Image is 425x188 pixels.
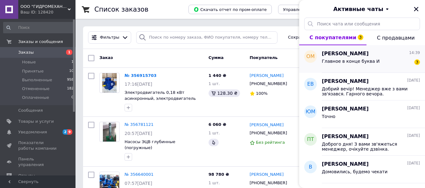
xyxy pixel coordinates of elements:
span: Без рейтинга [256,140,285,145]
span: Товары и услуги [18,119,54,124]
span: 10 [69,68,74,74]
img: Фото товару [102,73,117,93]
button: С продавцами [366,30,425,45]
a: [PERSON_NAME] [250,73,284,79]
a: № 356915703 [125,73,157,78]
button: ОМ[PERSON_NAME]14:39Главное в конце буква И3 [299,45,425,73]
span: 1 440 ₴ [209,73,226,78]
div: [PHONE_NUMBER] [249,129,288,137]
span: 3 [358,35,363,40]
a: Насосы ЭЦВ глубинные (погружные) [125,139,175,150]
span: Заказы [18,50,34,55]
button: ЮМ[PERSON_NAME][DATE]Точно [299,100,425,128]
span: Заказ [99,55,113,60]
a: № 356640001 [125,172,154,177]
button: Активные чаты [317,5,407,13]
span: Отмененные [22,86,49,92]
span: Сообщения [18,108,43,113]
span: 17:16[DATE] [125,82,152,87]
a: Фото товару [99,122,120,142]
span: Показатели работы компании [18,140,58,151]
span: Активные чаты [333,5,383,13]
span: [PERSON_NAME] [322,50,369,57]
span: Покупатель [250,55,278,60]
span: Оплаченные [22,95,49,100]
span: [PERSON_NAME] [322,161,369,168]
span: С продавцами [377,35,415,41]
button: Закрыть [412,5,420,13]
button: Скачать отчет по пром-оплате [188,5,272,14]
span: [PERSON_NAME] [322,133,369,140]
span: 3 [414,59,420,65]
div: Ваш ID: 128420 [20,9,75,15]
h1: Список заказов [94,6,148,13]
span: Отзывы [18,173,35,179]
span: Выполненные [22,77,52,83]
span: 1 шт. [209,81,220,86]
input: Поиск чата или сообщения [304,18,420,30]
span: С покупателями [310,35,356,40]
button: ЕВ[PERSON_NAME][DATE]Добрий вечір! Менеджер вже з вами зв'язався. Гарного вечора. [299,73,425,100]
a: Электродвигатель 0,18 кВт асинхронный, электродвигатель АИР 56 А2 0,18 кВт 3000 об/мин [125,90,196,106]
span: 182 [67,86,74,92]
span: Сохраненные фильтры: [288,35,339,40]
a: [PERSON_NAME] [250,172,284,178]
span: [PERSON_NAME] [322,78,369,85]
span: Фильтры [100,35,120,40]
span: Сумма [209,55,224,60]
span: 9 [67,129,72,135]
span: 1 [71,59,74,65]
span: Уведомления [18,129,47,135]
img: Фото товару [103,122,116,142]
span: 6 060 ₴ [209,122,226,127]
span: ЮМ [305,108,315,115]
span: ООО "ГИДРОМЕХАНИКА" [20,4,68,9]
span: 14:39 [409,50,420,56]
span: Принятые [22,68,44,74]
span: Добрий вечір! Менеджер вже з вами зв'язався. Гарного вечора. [322,86,411,96]
span: 1 [66,50,72,55]
div: [PHONE_NUMBER] [249,179,288,187]
a: [PERSON_NAME] [250,122,284,128]
span: Домовились, будемо чекати [322,169,388,174]
button: В[PERSON_NAME][DATE]Домовились, будемо чекати [299,156,425,183]
span: Главное в конце буква И [322,59,380,64]
span: 100% [256,91,268,96]
span: Точно [322,114,335,119]
span: ОМ [306,53,315,60]
input: Поиск по номеру заказа, ФИО покупателя, номеру телефона, Email, номеру накладной [136,31,277,44]
span: Доброго дня! З вами зв'яжеться менеджер, очікуйте дзвінка. [322,142,411,152]
a: Фото товару [99,73,120,93]
span: 1 шт. [209,131,220,135]
span: Новые [22,59,36,65]
button: Управление статусами [278,5,338,14]
span: ЕВ [307,81,314,88]
div: [PHONE_NUMBER] [249,80,288,88]
span: 07:57[DATE] [125,181,152,186]
a: № 356781121 [125,122,154,127]
span: Управление статусами [283,7,333,12]
span: Панель управления [18,156,58,168]
div: 128.30 ₴ [209,89,240,97]
span: В [309,164,312,171]
span: 1 шт. [209,180,220,185]
span: [PERSON_NAME] [322,105,369,113]
button: С покупателями3 [299,30,366,45]
span: [DATE] [407,161,420,166]
button: ПТ[PERSON_NAME][DATE]Доброго дня! З вами зв'яжеться менеджер, очікуйте дзвінка. [299,128,425,156]
span: Скачать отчет по пром-оплате [193,7,267,12]
span: Заказы и сообщения [18,39,63,45]
span: 98 780 ₴ [209,172,229,177]
span: [DATE] [407,105,420,111]
span: ПТ [307,136,314,143]
span: [DATE] [407,78,420,83]
span: 2 [63,129,68,135]
span: 20:57[DATE] [125,131,152,136]
input: Поиск [3,22,74,33]
span: 958 [67,77,74,83]
span: [DATE] [407,133,420,138]
span: 0 [71,95,74,100]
